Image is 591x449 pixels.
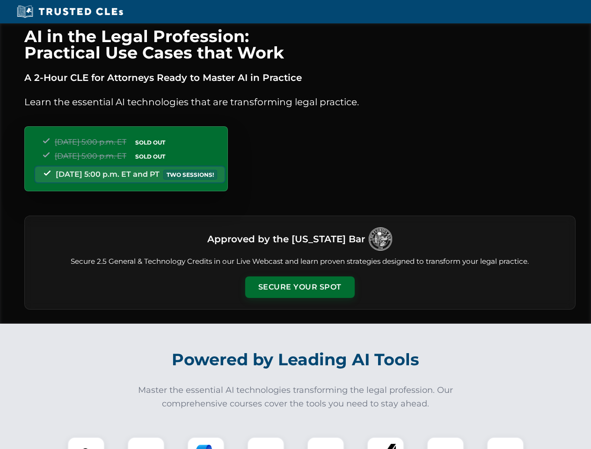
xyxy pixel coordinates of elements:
h1: AI in the Legal Profession: Practical Use Cases that Work [24,28,576,61]
span: [DATE] 5:00 p.m. ET [55,152,126,160]
p: A 2-Hour CLE for Attorneys Ready to Master AI in Practice [24,70,576,85]
h2: Powered by Leading AI Tools [36,343,555,376]
p: Learn the essential AI technologies that are transforming legal practice. [24,94,576,109]
button: Secure Your Spot [245,276,355,298]
span: SOLD OUT [132,138,168,147]
img: Logo [369,227,392,251]
span: SOLD OUT [132,152,168,161]
span: [DATE] 5:00 p.m. ET [55,138,126,146]
h3: Approved by the [US_STATE] Bar [207,231,365,247]
p: Secure 2.5 General & Technology Credits in our Live Webcast and learn proven strategies designed ... [36,256,564,267]
p: Master the essential AI technologies transforming the legal profession. Our comprehensive courses... [132,384,460,411]
img: Trusted CLEs [14,5,126,19]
